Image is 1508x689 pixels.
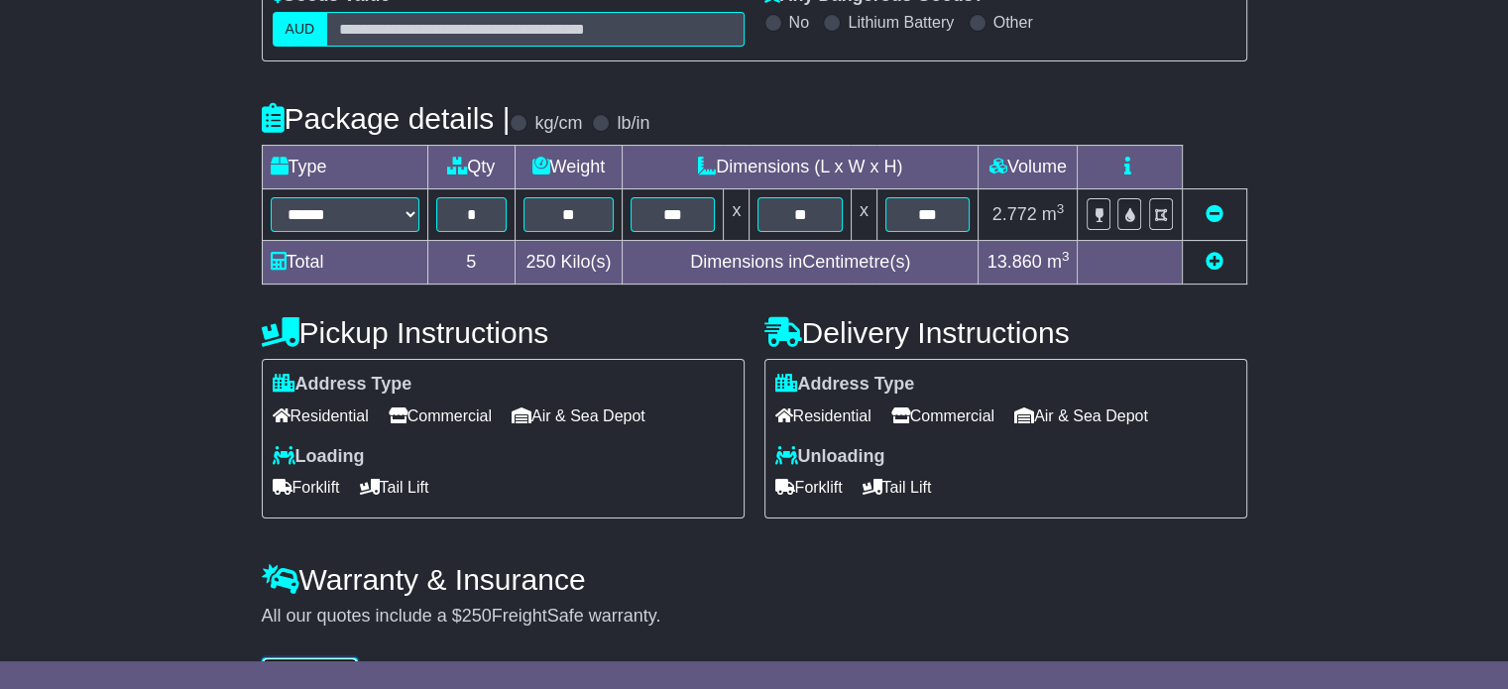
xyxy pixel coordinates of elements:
span: Commercial [891,401,994,431]
span: Forklift [273,472,340,503]
span: m [1047,252,1070,272]
label: kg/cm [534,113,582,135]
span: Tail Lift [360,472,429,503]
span: 250 [525,252,555,272]
td: Weight [515,146,622,189]
td: x [851,189,876,241]
span: Commercial [389,401,492,431]
span: 2.772 [992,204,1037,224]
td: Type [262,146,427,189]
label: Loading [273,446,365,468]
h4: Warranty & Insurance [262,563,1247,596]
span: Residential [775,401,871,431]
label: Address Type [775,374,915,396]
span: Air & Sea Depot [512,401,645,431]
label: Unloading [775,446,885,468]
a: Remove this item [1206,204,1223,224]
h4: Pickup Instructions [262,316,745,349]
span: 13.860 [987,252,1042,272]
h4: Package details | [262,102,511,135]
div: All our quotes include a $ FreightSafe warranty. [262,606,1247,628]
td: Dimensions (L x W x H) [622,146,978,189]
td: 5 [427,241,515,285]
span: 250 [462,606,492,626]
label: Lithium Battery [848,13,954,32]
td: Volume [979,146,1078,189]
span: Residential [273,401,369,431]
label: No [789,13,809,32]
a: Add new item [1206,252,1223,272]
h4: Delivery Instructions [764,316,1247,349]
span: Tail Lift [863,472,932,503]
sup: 3 [1057,201,1065,216]
td: Kilo(s) [515,241,622,285]
td: Qty [427,146,515,189]
td: x [724,189,750,241]
label: AUD [273,12,328,47]
sup: 3 [1062,249,1070,264]
label: Address Type [273,374,412,396]
label: lb/in [617,113,649,135]
td: Total [262,241,427,285]
span: m [1042,204,1065,224]
td: Dimensions in Centimetre(s) [622,241,978,285]
span: Forklift [775,472,843,503]
span: Air & Sea Depot [1014,401,1148,431]
label: Other [993,13,1033,32]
